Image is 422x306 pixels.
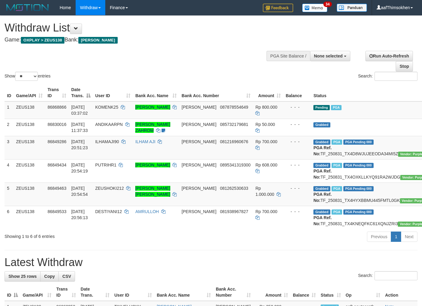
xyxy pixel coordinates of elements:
[95,122,123,127] span: ANDIKAARPN
[365,51,413,61] a: Run Auto-Refresh
[182,122,216,127] span: [PERSON_NAME]
[135,163,170,167] a: [PERSON_NAME]
[5,119,14,136] td: 2
[47,209,66,214] span: 86849533
[401,232,417,242] a: Next
[182,105,216,110] span: [PERSON_NAME]
[182,186,216,191] span: [PERSON_NAME]
[182,163,216,167] span: [PERSON_NAME]
[71,209,88,220] span: [DATE] 20:56:13
[14,119,45,136] td: ZEUS138
[302,4,328,12] img: Button%20Memo.svg
[112,284,154,301] th: User ID: activate to sort column ascending
[283,84,311,101] th: Balance
[54,284,78,301] th: Trans ID: activate to sort column ascending
[135,186,170,197] a: [PERSON_NAME] [PERSON_NAME]
[135,105,170,110] a: [PERSON_NAME]
[95,209,122,214] span: DESTIYANI12
[14,101,45,119] td: ZEUS138
[313,140,330,145] span: Grabbed
[71,122,88,133] span: [DATE] 11:37:33
[255,139,277,144] span: Rp 700.000
[179,84,253,101] th: Bank Acc. Number: activate to sort column ascending
[313,192,332,203] b: PGA Ref. No:
[313,145,332,156] b: PGA Ref. No:
[267,51,310,61] div: PGA Site Balance /
[313,186,330,191] span: Grabbed
[383,284,417,301] th: Action
[220,105,248,110] span: Copy 087878554649 to clipboard
[95,163,116,167] span: PUTRIHR1
[21,37,64,44] span: OXPLAY > ZEUS138
[313,169,332,179] b: PGA Ref. No:
[71,139,88,150] span: [DATE] 20:51:23
[44,274,55,279] span: Copy
[5,183,14,206] td: 5
[20,284,54,301] th: Game/API: activate to sort column ascending
[47,139,66,144] span: 86849286
[255,186,274,197] span: Rp 1.000.000
[40,271,59,281] a: Copy
[182,209,216,214] span: [PERSON_NAME]
[14,183,45,206] td: ZEUS138
[332,209,342,215] span: Marked by aafRornrotha
[5,84,14,101] th: ID
[135,209,159,214] a: AMRULLOH
[220,139,248,144] span: Copy 081216960676 to clipboard
[313,215,332,226] b: PGA Ref. No:
[286,139,309,145] div: - - -
[255,105,277,110] span: Rp 800.000
[5,206,14,229] td: 6
[286,162,309,168] div: - - -
[332,163,342,168] span: Marked by aafRornrotha
[71,186,88,197] span: [DATE] 20:54:54
[133,84,179,101] th: Bank Acc. Name: activate to sort column ascending
[391,232,401,242] a: 1
[313,105,330,110] span: Pending
[5,101,14,119] td: 1
[286,185,309,191] div: - - -
[220,209,248,214] span: Copy 081938967827 to clipboard
[5,231,171,239] div: Showing 1 to 6 of 6 entries
[58,271,75,281] a: CSV
[220,186,248,191] span: Copy 081262530633 to clipboard
[78,284,112,301] th: Date Trans.: activate to sort column ascending
[220,122,248,127] span: Copy 085732179681 to clipboard
[93,84,133,101] th: User ID: activate to sort column ascending
[95,105,118,110] span: KOMENK25
[14,84,45,101] th: Game/API: activate to sort column ascending
[343,140,374,145] span: PGA Pending
[5,256,417,268] h1: Latest Withdraw
[47,122,66,127] span: 86830016
[253,284,291,301] th: Amount: activate to sort column ascending
[47,186,66,191] span: 86849463
[71,105,88,116] span: [DATE] 03:37:02
[47,163,66,167] span: 86849434
[135,139,155,144] a: ILHAM AJI
[263,4,293,12] img: Feedback.jpg
[5,159,14,183] td: 4
[5,72,51,81] label: Show entries
[358,271,417,280] label: Search:
[343,163,374,168] span: PGA Pending
[5,271,41,281] a: Show 25 rows
[5,3,51,12] img: MOTION_logo.png
[47,105,66,110] span: 86868866
[182,139,216,144] span: [PERSON_NAME]
[313,163,330,168] span: Grabbed
[367,232,391,242] a: Previous
[5,37,275,43] h4: Game: Bank:
[331,105,342,110] span: Marked by aafchomsokheang
[318,284,343,301] th: Status: activate to sort column ascending
[14,159,45,183] td: ZEUS138
[375,271,417,280] input: Search:
[255,163,277,167] span: Rp 608.000
[14,206,45,229] td: ZEUS138
[8,274,37,279] span: Show 25 rows
[332,140,342,145] span: Marked by aafRornrotha
[337,4,367,12] img: panduan.png
[375,72,417,81] input: Search:
[69,84,93,101] th: Date Trans.: activate to sort column descending
[135,122,170,133] a: [PERSON_NAME] ZAHROM
[154,284,213,301] th: Bank Acc. Name: activate to sort column ascending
